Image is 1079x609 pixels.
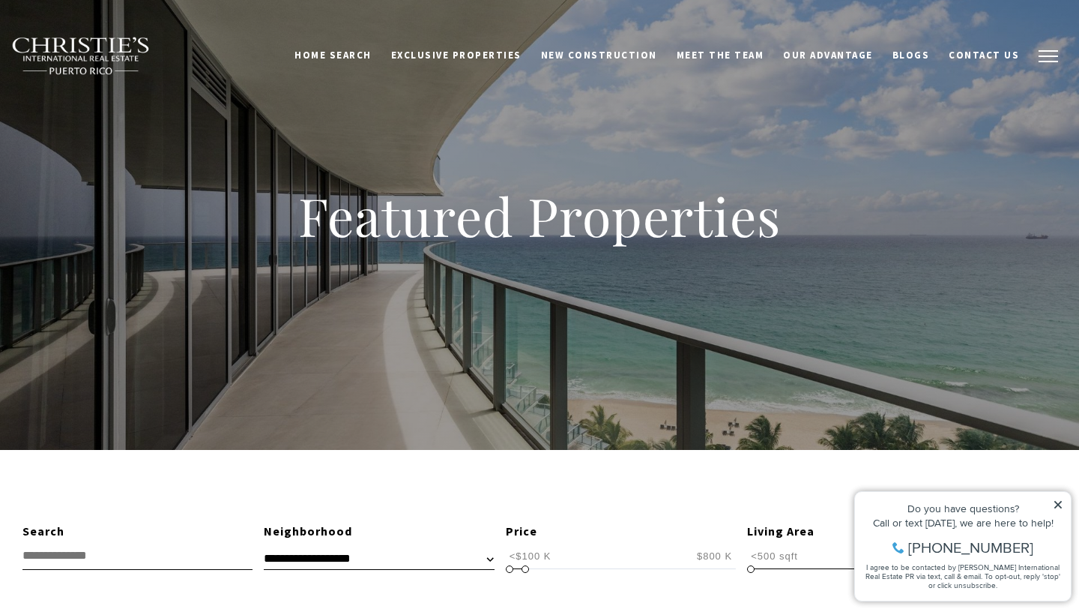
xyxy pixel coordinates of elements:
[949,49,1019,61] span: Contact Us
[1029,34,1068,78] button: button
[19,92,214,121] span: I agree to be contacted by [PERSON_NAME] International Real Estate PR via text, call & email. To ...
[264,522,494,541] div: Neighborhood
[11,37,151,76] img: Christie's International Real Estate black text logo
[541,49,657,61] span: New Construction
[939,41,1029,70] a: Contact Us
[16,48,217,58] div: Call or text [DATE], we are here to help!
[61,70,187,85] span: [PHONE_NUMBER]
[16,34,217,44] div: Do you have questions?
[883,41,940,70] a: Blogs
[202,183,877,249] h1: Featured Properties
[892,49,930,61] span: Blogs
[747,522,977,541] div: Living Area
[285,41,381,70] a: Home Search
[693,549,736,563] span: $800 K
[773,41,883,70] a: Our Advantage
[506,549,555,563] span: <$100 K
[667,41,774,70] a: Meet the Team
[22,522,253,541] div: Search
[381,41,531,70] a: Exclusive Properties
[747,549,802,563] span: <500 sqft
[506,522,736,541] div: Price
[391,49,522,61] span: Exclusive Properties
[783,49,873,61] span: Our Advantage
[531,41,667,70] a: New Construction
